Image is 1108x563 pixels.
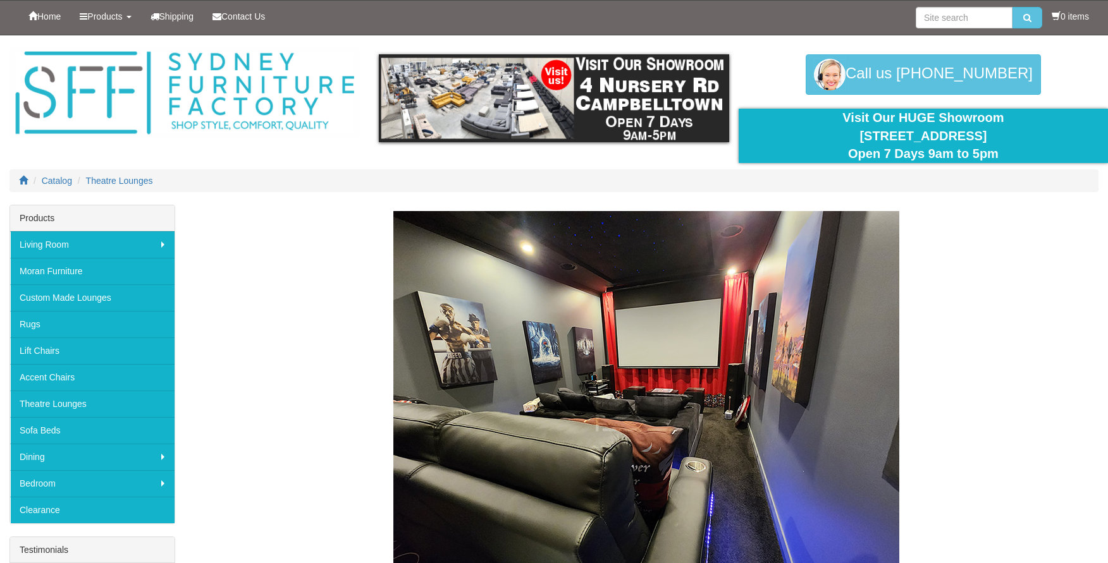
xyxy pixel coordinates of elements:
li: 0 items [1052,10,1089,23]
div: Visit Our HUGE Showroom [STREET_ADDRESS] Open 7 Days 9am to 5pm [748,109,1099,163]
span: Contact Us [221,11,265,21]
a: Contact Us [203,1,274,32]
a: Moran Furniture [10,258,175,284]
a: Lift Chairs [10,337,175,364]
input: Site search [916,7,1013,28]
a: Products [70,1,140,32]
a: Theatre Lounges [86,176,153,186]
a: Custom Made Lounges [10,284,175,311]
span: Products [87,11,122,21]
a: Sofa Beds [10,417,175,444]
a: Rugs [10,311,175,337]
a: Home [19,1,70,32]
div: Products [10,205,175,231]
div: Testimonials [10,537,175,563]
a: Living Room [10,231,175,258]
span: Home [37,11,61,21]
img: showroom.gif [379,54,729,142]
a: Clearance [10,497,175,523]
a: Catalog [42,176,72,186]
a: Theatre Lounges [10,390,175,417]
span: Shipping [159,11,194,21]
a: Dining [10,444,175,470]
a: Accent Chairs [10,364,175,390]
a: Shipping [141,1,204,32]
a: Bedroom [10,470,175,497]
img: Sydney Furniture Factory [9,48,360,138]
